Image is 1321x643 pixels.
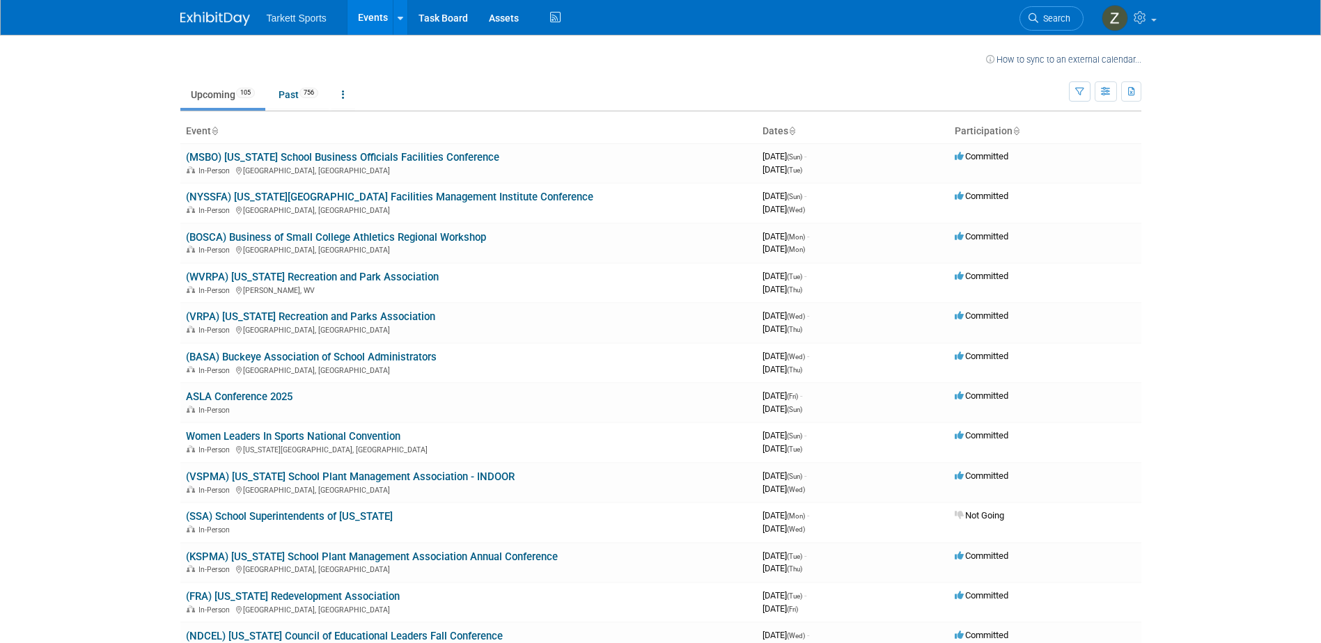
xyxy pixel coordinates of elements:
span: In-Person [198,565,234,574]
a: Past756 [268,81,329,108]
a: (VSPMA) [US_STATE] School Plant Management Association - INDOOR [186,470,515,483]
a: Search [1019,6,1084,31]
span: (Sun) [787,473,802,480]
th: Event [180,120,757,143]
span: (Mon) [787,512,805,520]
span: Committed [955,191,1008,201]
span: (Mon) [787,233,805,241]
span: [DATE] [763,231,809,241]
div: [GEOGRAPHIC_DATA], [GEOGRAPHIC_DATA] [186,164,751,175]
span: (Mon) [787,246,805,253]
a: ASLA Conference 2025 [186,390,292,403]
span: [DATE] [763,151,806,161]
span: [DATE] [763,630,809,640]
span: (Tue) [787,166,802,174]
span: Search [1038,13,1070,24]
th: Dates [757,120,949,143]
img: In-Person Event [187,166,195,173]
span: Committed [955,271,1008,281]
span: In-Person [198,166,234,175]
span: (Thu) [787,565,802,573]
span: - [804,151,806,161]
span: (Sun) [787,153,802,161]
div: [GEOGRAPHIC_DATA], [GEOGRAPHIC_DATA] [186,244,751,255]
img: In-Person Event [187,326,195,333]
span: [DATE] [763,603,798,614]
img: In-Person Event [187,406,195,413]
span: (Fri) [787,605,798,613]
a: (NYSSFA) [US_STATE][GEOGRAPHIC_DATA] Facilities Management Institute Conference [186,191,593,203]
img: In-Person Event [187,206,195,213]
span: Committed [955,550,1008,561]
span: In-Person [198,326,234,335]
span: 756 [299,88,318,98]
img: In-Person Event [187,605,195,612]
img: In-Person Event [187,486,195,493]
span: [DATE] [763,523,805,534]
a: How to sync to an external calendar... [986,54,1141,65]
div: [PERSON_NAME], WV [186,284,751,295]
a: (KSPMA) [US_STATE] School Plant Management Association Annual Conference [186,550,558,563]
span: [DATE] [763,244,805,254]
span: (Thu) [787,286,802,294]
span: - [807,510,809,521]
a: Upcoming105 [180,81,265,108]
img: In-Person Event [187,286,195,293]
span: - [804,550,806,561]
div: [GEOGRAPHIC_DATA], [GEOGRAPHIC_DATA] [186,364,751,375]
a: (VRPA) [US_STATE] Recreation and Parks Association [186,310,435,323]
a: (FRA) [US_STATE] Redevelopment Association [186,590,400,603]
span: In-Person [198,486,234,495]
span: Committed [955,470,1008,481]
a: Sort by Start Date [788,125,795,136]
span: (Thu) [787,366,802,374]
span: [DATE] [763,484,805,494]
span: (Sun) [787,193,802,200]
span: (Tue) [787,445,802,453]
span: [DATE] [763,590,806,601]
span: [DATE] [763,364,802,374]
span: [DATE] [763,310,809,321]
span: - [804,430,806,440]
span: - [807,630,809,640]
span: (Thu) [787,326,802,333]
span: In-Person [198,206,234,215]
span: 105 [236,88,255,98]
img: ExhibitDay [180,12,250,26]
span: [DATE] [763,324,802,334]
img: Zak Gasparovic [1102,5,1128,31]
span: (Fri) [787,392,798,400]
span: Committed [955,151,1008,161]
div: [GEOGRAPHIC_DATA], [GEOGRAPHIC_DATA] [186,204,751,215]
div: [GEOGRAPHIC_DATA], [GEOGRAPHIC_DATA] [186,324,751,335]
span: In-Person [198,246,234,255]
a: (NDCEL) [US_STATE] Council of Educational Leaders Fall Conference [186,630,503,642]
span: (Wed) [787,486,805,493]
span: [DATE] [763,470,806,481]
th: Participation [949,120,1141,143]
span: - [804,470,806,481]
span: In-Person [198,406,234,415]
span: In-Person [198,445,234,454]
span: - [800,390,802,401]
span: Committed [955,231,1008,241]
span: Committed [955,310,1008,321]
span: (Wed) [787,206,805,214]
span: In-Person [198,525,234,534]
span: [DATE] [763,271,806,281]
span: [DATE] [763,550,806,561]
span: - [807,351,809,361]
img: In-Person Event [187,525,195,532]
span: [DATE] [763,510,809,521]
span: - [807,310,809,321]
div: [GEOGRAPHIC_DATA], [GEOGRAPHIC_DATA] [186,603,751,614]
span: In-Person [198,286,234,295]
span: [DATE] [763,443,802,454]
span: [DATE] [763,191,806,201]
span: (Wed) [787,353,805,360]
span: - [804,191,806,201]
span: [DATE] [763,430,806,440]
img: In-Person Event [187,445,195,452]
span: (Sun) [787,432,802,440]
span: (Wed) [787,525,805,533]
